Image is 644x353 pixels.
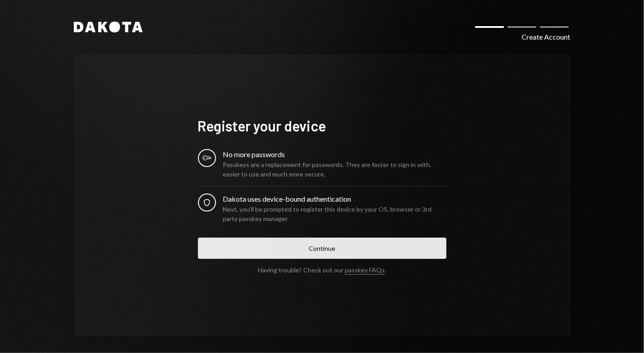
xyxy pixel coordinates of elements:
div: Next, you’ll be prompted to register this device by your OS, browser or 3rd party passkey manager. [223,204,446,223]
div: Create Account [522,32,571,42]
div: Dakota uses device-bound authentication [223,194,446,204]
div: Having trouble? Check out our . [258,266,386,274]
h1: Register your device [198,117,446,135]
button: Continue [198,238,446,259]
div: Passkeys are a replacement for passwords. They are faster to sign in with, easier to use and much... [223,160,446,179]
div: No more passwords [223,149,446,160]
a: passkey FAQs [345,266,385,275]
